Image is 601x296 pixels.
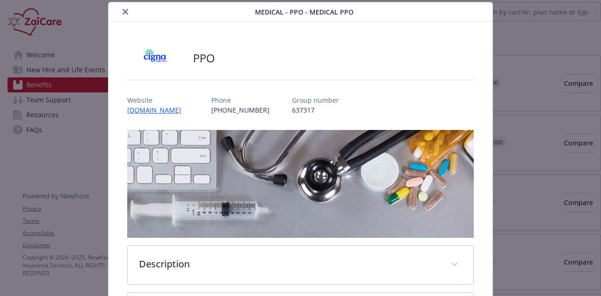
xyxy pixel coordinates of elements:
[127,44,184,72] img: CIGNA
[127,95,189,105] p: Website
[211,105,270,115] p: [PHONE_NUMBER]
[120,6,131,17] button: close
[292,105,339,115] p: 637317
[128,246,473,284] div: Description
[292,95,339,105] p: Group number
[139,257,439,271] p: Description
[127,130,473,238] img: banner
[255,7,354,17] span: Medical - PPO - Medical PPO
[211,95,270,105] p: Phone
[127,106,189,114] a: [DOMAIN_NAME]
[193,50,215,66] h2: PPO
